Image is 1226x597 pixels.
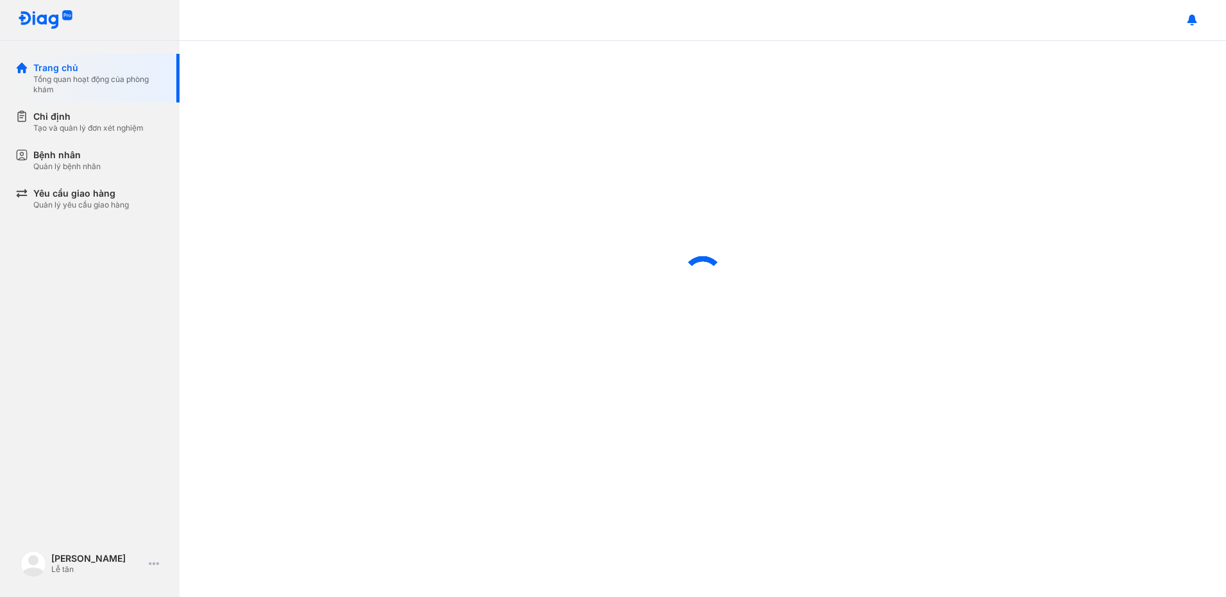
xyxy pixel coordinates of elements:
div: Chỉ định [33,110,144,123]
div: Lễ tân [51,564,144,575]
div: Quản lý yêu cầu giao hàng [33,200,129,210]
div: Bệnh nhân [33,149,101,161]
img: logo [18,10,73,30]
div: Yêu cầu giao hàng [33,187,129,200]
div: Quản lý bệnh nhân [33,161,101,172]
img: logo [21,551,46,577]
div: Tổng quan hoạt động của phòng khám [33,74,164,95]
div: Trang chủ [33,61,164,74]
div: Tạo và quản lý đơn xét nghiệm [33,123,144,133]
div: [PERSON_NAME] [51,553,144,564]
